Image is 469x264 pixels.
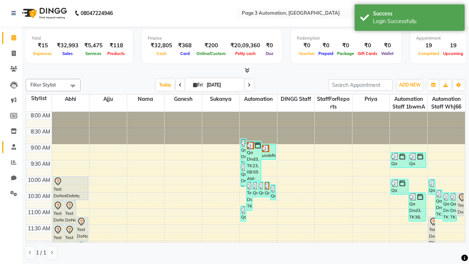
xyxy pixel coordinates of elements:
[26,209,52,216] div: 11:00 AM
[84,51,103,56] span: Services
[195,51,228,56] span: Online/Custom
[262,144,276,159] div: undefined, TK21, 09:00 AM-09:30 AM, Hair cut Below 12 years (Boy)
[60,51,75,56] span: Sales
[29,112,52,120] div: 8:00 AM
[77,217,88,240] div: Test DoNotDelete, TK11, 11:15 AM-12:00 PM, Hair Cut-Men
[373,10,459,18] div: Success
[391,153,408,168] div: Qa Dnd3, TK24, 09:15 AM-09:45 AM, Hair cut Below 12 years (Boy)
[373,18,459,25] div: Login Successfully.
[317,51,335,56] span: Prepaid
[352,95,390,104] span: Priya
[233,51,258,56] span: Petty cash
[241,139,246,162] div: Qa Dnd3, TK22, 08:50 AM-09:35 AM, Hair Cut-Men
[450,193,457,221] div: Qa Dnd3, TK37, 10:30 AM-11:25 AM, Special Hair Wash- Men
[270,185,276,200] div: Qa Dnd3, TK32, 10:15 AM-10:45 AM, Hair cut Below 12 years (Boy)
[329,79,393,91] input: Search Appointment
[19,3,69,23] img: logo
[29,144,52,152] div: 9:00 AM
[204,80,241,91] input: 2025-10-03
[54,41,81,50] div: ₹32,993
[26,192,52,200] div: 10:30 AM
[202,95,240,104] span: Sukanya
[106,41,127,50] div: ₹118
[26,95,52,102] div: Stylist
[156,79,174,91] span: Today
[264,51,275,56] span: Due
[106,51,127,56] span: Products
[195,41,228,50] div: ₹200
[252,182,258,197] div: Qa Dnd3, TK30, 10:10 AM-10:40 AM, Hair cut Below 12 years (Boy)
[259,182,264,197] div: Qa Dnd3, TK31, 10:10 AM-10:40 AM, Hair cut Below 12 years (Boy)
[148,41,175,50] div: ₹32,805
[428,95,465,111] span: Automation Staff WhJ66
[29,128,52,136] div: 8:30 AM
[297,51,317,56] span: Voucher
[53,201,64,224] div: Test DoNotDelete, TK07, 10:45 AM-11:30 AM, Hair Cut-Men
[127,95,165,104] span: Nama
[53,177,88,200] div: Test DoNotDelete, TK15, 10:00 AM-10:45 AM, Hair Cut-Men
[263,41,276,50] div: ₹0
[335,51,356,56] span: Package
[443,193,450,221] div: Qa Dnd3, TK36, 10:30 AM-11:25 AM, Special Hair Wash- Men
[30,82,56,88] span: Filter Stylist
[247,142,261,181] div: Qa Dnd3, TK23, 08:55 AM-10:10 AM, Hair Cut By Expert-Men,Hair Cut-Men
[429,217,435,248] div: Test DoNotDelete, TK20, 11:15 AM-12:15 PM, Hair Cut-Women
[155,51,169,56] span: Cash
[65,201,76,224] div: Test DoNotDelete, TK14, 10:45 AM-11:30 AM, Hair Cut-Men
[441,51,465,56] span: Upcoming
[27,241,52,249] div: 12:00 PM
[390,95,427,111] span: Automation Staff 1bwmA
[89,95,127,104] span: Ajju
[416,41,441,50] div: 19
[26,176,52,184] div: 10:00 AM
[32,51,54,56] span: Expenses
[356,41,379,50] div: ₹0
[81,3,113,23] b: 08047224946
[397,80,422,90] button: ADD NEW
[32,35,127,41] div: Total
[81,41,106,50] div: ₹5,475
[29,160,52,168] div: 9:30 AM
[297,41,317,50] div: ₹0
[356,51,379,56] span: Gift Cards
[297,35,395,41] div: Redemption
[240,95,277,104] span: Automation
[265,182,270,197] div: Qa Dnd3, TK29, 10:10 AM-10:40 AM, Hair cut Below 12 years (Boy)
[175,41,195,50] div: ₹368
[441,41,465,50] div: 19
[277,95,315,104] span: DINGG Staff
[148,35,276,41] div: Finance
[228,41,263,50] div: ₹20,09,360
[26,225,52,232] div: 11:30 AM
[379,41,395,50] div: ₹0
[165,95,202,104] span: Ganesh
[457,193,464,216] div: Test DoNotDelete, TK20, 10:30 AM-11:15 AM, Hair Cut-Men
[409,193,426,221] div: Qa Dnd3, TK38, 10:30 AM-11:25 AM, Special Hair Wash- Men
[247,182,252,210] div: Test DoNotDelete, TK34, 10:10 AM-11:05 AM, Special Hair Wash- Men
[379,51,395,56] span: Wallet
[315,95,352,111] span: StaffForReports
[241,163,246,186] div: Qa Dnd3, TK26, 09:35 AM-10:20 AM, Hair Cut-Men
[436,190,442,219] div: Qa Dnd3, TK35, 10:25 AM-11:20 AM, Special Hair Wash- Men
[52,95,89,104] span: Abhi
[36,249,46,257] span: 1 / 1
[191,82,204,88] span: Fri
[409,153,426,168] div: Qa Dnd3, TK25, 09:15 AM-09:45 AM, Hair Cut By Expert-Men
[335,41,356,50] div: ₹0
[416,51,441,56] span: Completed
[317,41,335,50] div: ₹0
[429,179,435,194] div: Qa Dnd3, TK27, 10:05 AM-10:35 AM, Hair cut Below 12 years (Boy)
[32,41,54,50] div: ₹15
[65,225,76,248] div: Test DoNotDelete, TK12, 11:30 AM-12:15 PM, Hair Cut-Men
[241,206,246,221] div: Qa Dnd3, TK39, 10:55 AM-11:25 AM, Hair cut Below 12 years (Boy)
[53,225,64,256] div: Test DoNotDelete, TK07, 11:30 AM-12:30 PM, Hair Cut-Women
[178,51,192,56] span: Card
[391,179,408,194] div: Qa Dnd3, TK28, 10:05 AM-10:35 AM, Hair cut Below 12 years (Boy)
[399,82,421,88] span: ADD NEW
